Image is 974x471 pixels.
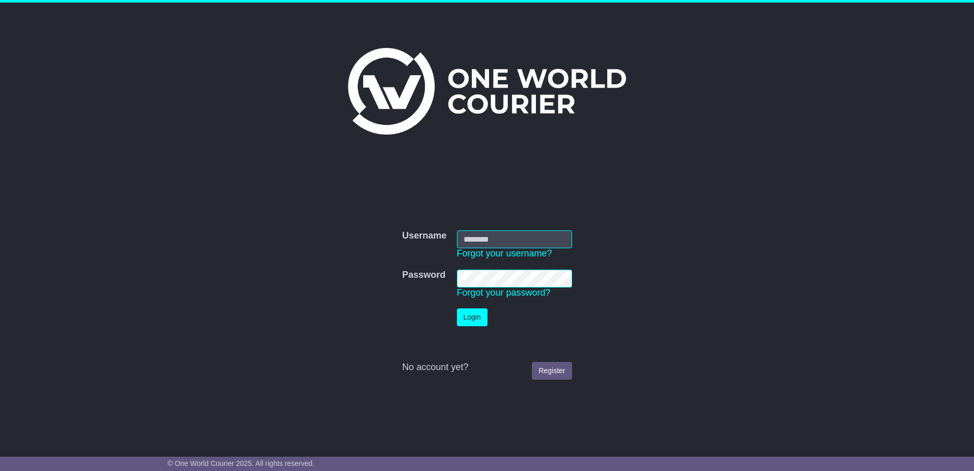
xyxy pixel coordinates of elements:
div: No account yet? [402,362,572,373]
a: Register [532,362,572,380]
a: Forgot your password? [457,287,551,298]
img: One World [348,48,626,135]
label: Username [402,230,446,242]
button: Login [457,308,488,326]
a: Forgot your username? [457,248,552,258]
span: © One World Courier 2025. All rights reserved. [168,459,315,467]
label: Password [402,270,445,281]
